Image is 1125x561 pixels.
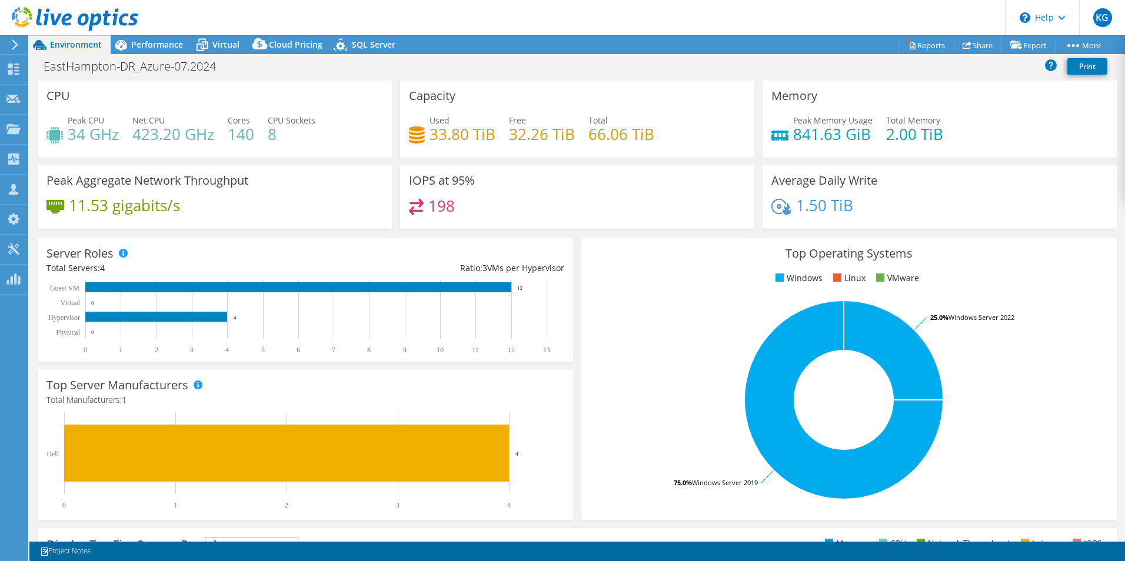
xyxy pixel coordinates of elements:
span: Performance [131,39,183,50]
text: 12 [508,346,515,354]
text: 5 [261,346,265,354]
h4: 8 [268,128,315,141]
h4: 32.26 TiB [509,128,575,141]
div: Total Servers: [46,262,305,275]
h3: IOPS at 95% [409,174,475,187]
a: More [1056,36,1110,54]
text: 6 [297,346,300,354]
text: 3 [396,501,400,509]
span: Peak Memory Usage [793,115,873,126]
h3: Peak Aggregate Network Throughput [46,174,248,187]
text: Guest VM [50,284,79,292]
span: IOPS [205,537,298,552]
span: SQL Server [352,39,395,50]
span: Total [588,115,608,126]
span: Used [430,115,450,126]
tspan: Windows Server 2022 [948,313,1014,322]
text: 0 [91,329,94,335]
li: Latency [1018,537,1062,550]
a: Project Notes [32,544,99,559]
span: Cores [228,115,250,126]
span: Free [509,115,526,126]
h3: Top Operating Systems [590,247,1108,260]
li: VMware [873,272,919,285]
span: 4 [100,262,105,273]
li: Network Throughput [914,537,1010,550]
h1: EastHampton-DR_Azure-07.2024 [38,60,234,73]
li: CPU [876,537,906,550]
div: Ratio: VMs per Hypervisor [305,262,564,275]
li: Memory [822,537,868,550]
span: 1 [122,394,127,405]
li: Windows [773,272,823,285]
h4: 1.50 TiB [796,199,853,212]
text: 2 [285,501,288,509]
li: Linux [830,272,866,285]
h4: 2.00 TiB [886,128,943,141]
text: 13 [543,346,550,354]
text: 9 [403,346,407,354]
span: Peak CPU [68,115,104,126]
h4: 66.06 TiB [588,128,654,141]
text: 1 [174,501,177,509]
text: Virtual [61,299,81,307]
text: Physical [56,328,80,336]
tspan: 25.0% [930,313,948,322]
text: 4 [234,315,237,320]
svg: \n [1020,12,1030,23]
span: Total Memory [886,115,940,126]
text: 7 [332,346,335,354]
span: KG [1093,8,1112,27]
text: 4 [225,346,229,354]
a: Export [1001,36,1056,54]
text: 8 [367,346,371,354]
text: 10 [437,346,444,354]
a: Share [954,36,1002,54]
text: 1 [119,346,122,354]
h3: Server Roles [46,247,114,260]
h4: 423.20 GHz [132,128,214,141]
text: 2 [155,346,158,354]
h4: 198 [428,199,455,212]
text: 3 [190,346,194,354]
text: 0 [84,346,87,354]
text: 11 [472,346,479,354]
h3: Capacity [409,89,455,102]
h3: Memory [771,89,817,102]
text: Dell [46,450,59,458]
span: CPU Sockets [268,115,315,126]
span: 3 [482,262,487,273]
text: 0 [91,300,94,306]
h3: Top Server Manufacturers [46,379,188,392]
tspan: 75.0% [674,478,692,487]
h4: 33.80 TiB [430,128,495,141]
text: 12 [517,285,522,291]
h4: 841.63 GiB [793,128,873,141]
span: Virtual [212,39,239,50]
text: 0 [62,501,66,509]
a: Print [1067,58,1107,75]
text: Hypervisor [48,313,80,322]
h4: 140 [228,128,254,141]
h4: 34 GHz [68,128,119,141]
h4: Total Manufacturers: [46,393,564,406]
span: Environment [50,39,102,50]
li: IOPS [1070,537,1102,550]
span: Cloud Pricing [269,39,322,50]
text: 4 [507,501,511,509]
h4: 11.53 gigabits/s [69,199,180,212]
tspan: Windows Server 2019 [692,478,758,487]
h3: CPU [46,89,70,102]
a: Reports [898,36,954,54]
h3: Average Daily Write [771,174,877,187]
span: Net CPU [132,115,165,126]
text: 4 [515,450,519,457]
